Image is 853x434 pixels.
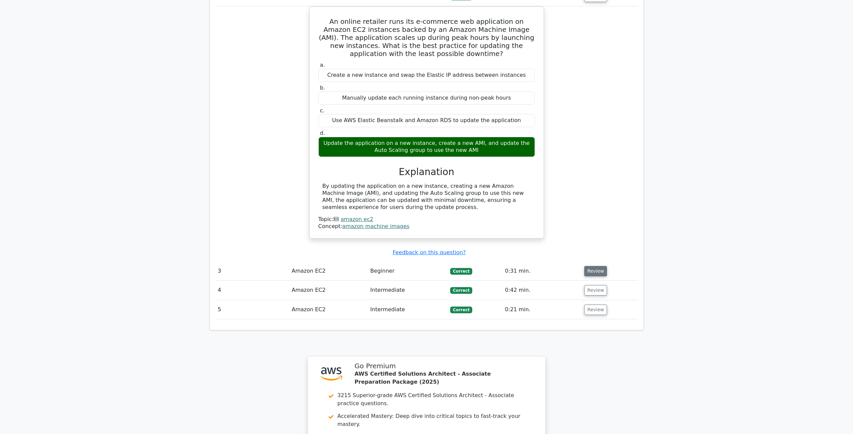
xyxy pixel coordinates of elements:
span: Correct [450,307,472,313]
div: Topic: [318,216,535,223]
button: Review [584,285,607,295]
div: Update the application on a new instance, create a new AMI, and update the Auto Scaling group to ... [318,137,535,157]
a: Feedback on this question? [392,249,466,256]
div: Use AWS Elastic Beanstalk and Amazon RDS to update the application [318,114,535,127]
td: Intermediate [368,281,448,300]
td: Amazon EC2 [289,281,368,300]
td: 0:31 min. [502,262,582,281]
td: 5 [215,300,289,319]
h3: Explanation [322,166,531,178]
div: Create a new instance and swap the Elastic IP address between instances [318,69,535,82]
td: Amazon EC2 [289,262,368,281]
a: amazon machine images [342,223,410,229]
td: Beginner [368,262,448,281]
span: Correct [450,268,472,275]
button: Review [584,266,607,276]
a: amazon ec2 [341,216,373,222]
div: Manually update each running instance during non-peak hours [318,92,535,105]
span: b. [320,85,325,91]
h5: An online retailer runs its e-commerce web application on Amazon EC2 instances backed by an Amazo... [318,17,536,58]
div: Concept: [318,223,535,230]
td: Amazon EC2 [289,300,368,319]
div: By updating the application on a new instance, creating a new Amazon Machine Image (AMI), and upd... [322,183,531,211]
td: 0:21 min. [502,300,582,319]
span: d. [320,130,325,136]
td: 0:42 min. [502,281,582,300]
span: Correct [450,287,472,294]
td: 3 [215,262,289,281]
td: 4 [215,281,289,300]
td: Intermediate [368,300,448,319]
span: c. [320,107,325,114]
span: a. [320,62,325,68]
button: Review [584,305,607,315]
